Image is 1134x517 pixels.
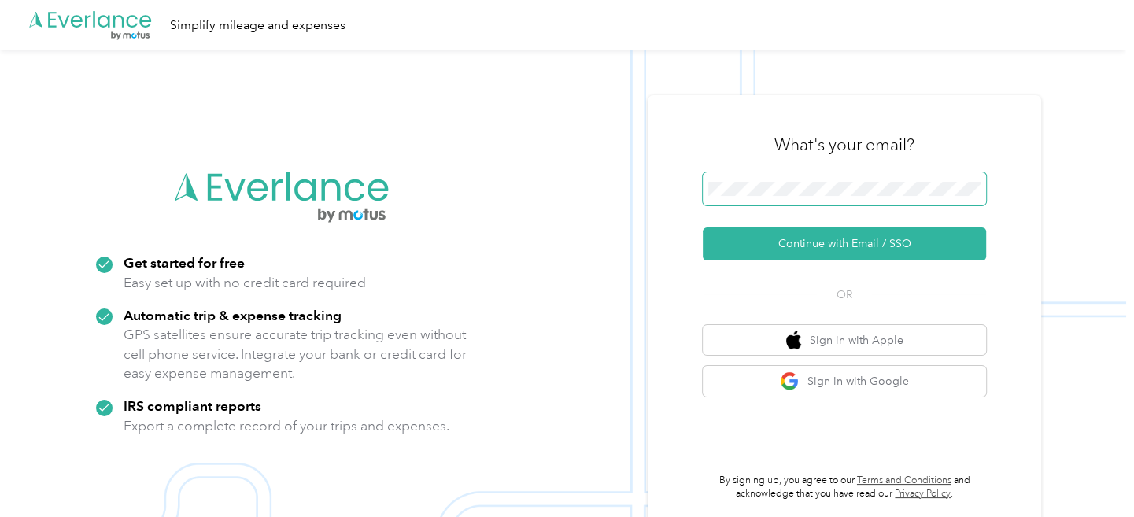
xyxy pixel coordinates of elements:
[817,286,872,303] span: OR
[780,371,800,391] img: google logo
[124,416,449,436] p: Export a complete record of your trips and expenses.
[124,397,261,414] strong: IRS compliant reports
[124,307,342,323] strong: Automatic trip & expense tracking
[703,325,986,356] button: apple logoSign in with Apple
[124,273,366,293] p: Easy set up with no credit card required
[895,488,951,500] a: Privacy Policy
[124,325,467,383] p: GPS satellites ensure accurate trip tracking even without cell phone service. Integrate your bank...
[703,366,986,397] button: google logoSign in with Google
[703,227,986,260] button: Continue with Email / SSO
[786,331,802,350] img: apple logo
[170,16,345,35] div: Simplify mileage and expenses
[703,474,986,501] p: By signing up, you agree to our and acknowledge that you have read our .
[124,254,245,271] strong: Get started for free
[774,134,914,156] h3: What's your email?
[857,475,951,486] a: Terms and Conditions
